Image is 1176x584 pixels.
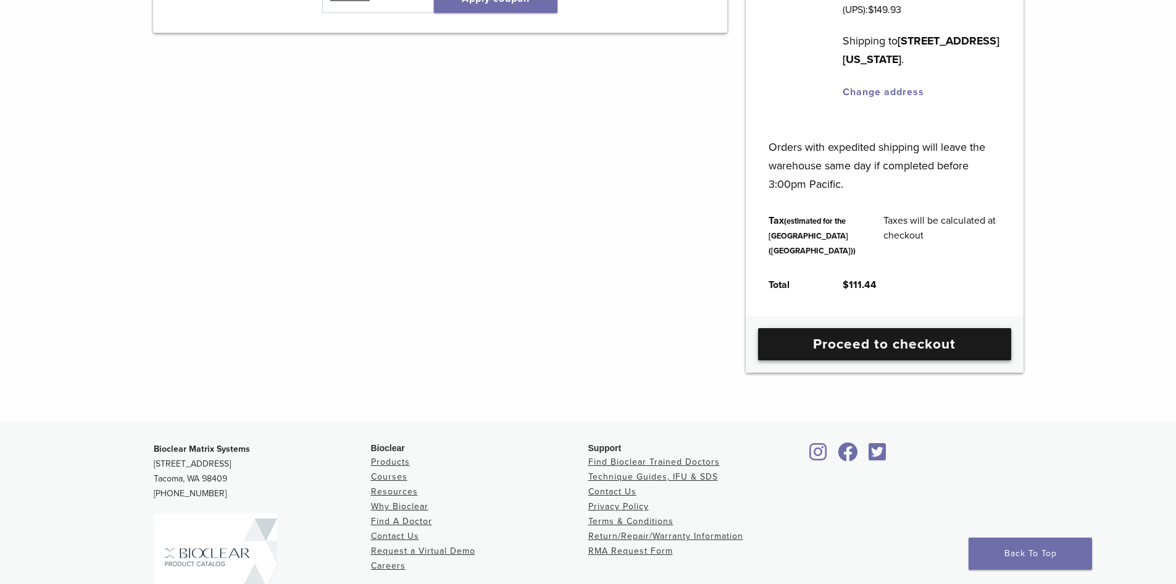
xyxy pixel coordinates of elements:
[371,443,405,453] span: Bioclear
[870,203,1014,268] td: Taxes will be calculated at checkout
[371,531,419,541] a: Contact Us
[865,450,891,462] a: Bioclear
[588,516,673,527] a: Terms & Conditions
[758,328,1011,360] a: Proceed to checkout
[588,443,622,453] span: Support
[371,486,418,497] a: Resources
[588,472,718,482] a: Technique Guides, IFU & SDS
[588,486,636,497] a: Contact Us
[154,444,250,454] strong: Bioclear Matrix Systems
[371,546,475,556] a: Request a Virtual Demo
[755,203,870,268] th: Tax
[868,4,874,16] span: $
[154,442,371,501] p: [STREET_ADDRESS] Tacoma, WA 98409 [PHONE_NUMBER]
[969,538,1092,570] a: Back To Top
[371,457,410,467] a: Products
[806,450,832,462] a: Bioclear
[371,516,432,527] a: Find A Doctor
[588,546,673,556] a: RMA Request Form
[371,472,407,482] a: Courses
[588,531,743,541] a: Return/Repair/Warranty Information
[843,34,999,66] strong: [STREET_ADDRESS][US_STATE]
[843,279,849,291] span: $
[755,268,829,302] th: Total
[868,4,901,16] bdi: 149.93
[843,86,924,98] a: Change address
[371,501,428,512] a: Why Bioclear
[843,279,877,291] bdi: 111.44
[769,119,1000,193] p: Orders with expedited shipping will leave the warehouse same day if completed before 3:00pm Pacific.
[588,457,720,467] a: Find Bioclear Trained Doctors
[588,501,649,512] a: Privacy Policy
[843,32,1000,69] p: Shipping to .
[769,216,856,256] small: (estimated for the [GEOGRAPHIC_DATA] ([GEOGRAPHIC_DATA]))
[371,561,406,571] a: Careers
[834,450,862,462] a: Bioclear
